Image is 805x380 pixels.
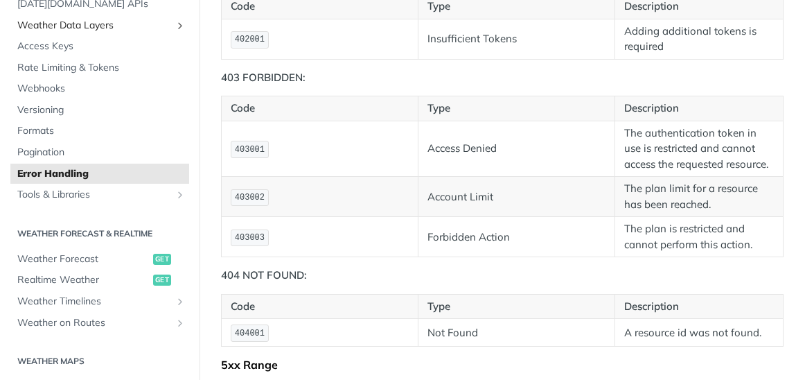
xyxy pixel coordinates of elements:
[175,318,186,329] button: Show subpages for Weather on Routes
[17,61,186,75] span: Rate Limiting & Tokens
[418,96,614,121] th: Type
[17,188,171,202] span: Tools & Libraries
[222,294,418,319] th: Code
[222,96,418,121] th: Code
[10,291,189,312] a: Weather TimelinesShow subpages for Weather Timelines
[10,78,189,99] a: Webhooks
[10,355,189,368] h2: Weather Maps
[17,124,186,138] span: Formats
[235,329,265,338] span: 404001
[17,82,186,96] span: Webhooks
[235,35,265,44] span: 402001
[418,177,614,217] td: Account Limit
[418,319,614,347] td: Not Found
[153,275,171,286] span: get
[17,316,171,330] span: Weather on Routes
[17,295,171,309] span: Weather Timelines
[418,217,614,257] td: Forbidden Action
[17,40,186,53] span: Access Keys
[10,142,189,163] a: Pagination
[10,164,189,184] a: Error Handling
[17,103,186,117] span: Versioning
[418,121,614,177] td: Access Denied
[10,184,189,205] a: Tools & LibrariesShow subpages for Tools & Libraries
[153,254,171,265] span: get
[175,296,186,307] button: Show subpages for Weather Timelines
[614,177,783,217] td: The plan limit for a resource has been reached.
[221,268,307,282] strong: 404 NOT FOUND:
[10,227,189,240] h2: Weather Forecast & realtime
[10,100,189,121] a: Versioning
[10,249,189,270] a: Weather Forecastget
[17,167,186,181] span: Error Handling
[614,121,783,177] td: The authentication token in use is restricted and cannot access the requested resource.
[614,319,783,347] td: A resource id was not found.
[10,121,189,141] a: Formats
[10,270,189,291] a: Realtime Weatherget
[418,294,614,319] th: Type
[10,15,189,36] a: Weather Data LayersShow subpages for Weather Data Layers
[221,71,306,84] strong: 403 FORBIDDEN:
[221,358,784,372] div: 5xx Range
[10,313,189,334] a: Weather on RoutesShow subpages for Weather on Routes
[175,20,186,31] button: Show subpages for Weather Data Layers
[235,145,265,155] span: 403001
[17,273,150,287] span: Realtime Weather
[614,96,783,121] th: Description
[17,252,150,266] span: Weather Forecast
[17,19,171,33] span: Weather Data Layers
[235,193,265,202] span: 403002
[10,58,189,78] a: Rate Limiting & Tokens
[418,19,614,59] td: Insufficient Tokens
[614,294,783,319] th: Description
[235,233,265,243] span: 403003
[614,19,783,59] td: Adding additional tokens is required
[17,146,186,159] span: Pagination
[10,36,189,57] a: Access Keys
[175,189,186,200] button: Show subpages for Tools & Libraries
[614,217,783,257] td: The plan is restricted and cannot perform this action.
